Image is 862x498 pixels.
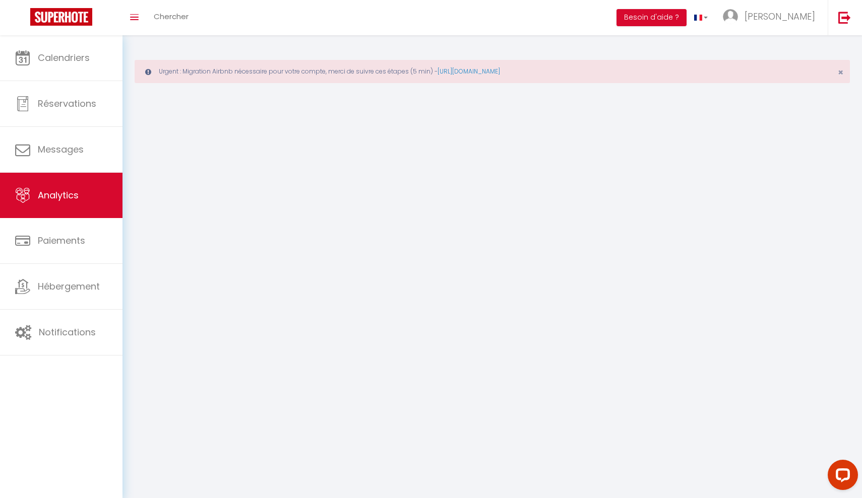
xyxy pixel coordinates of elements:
[820,456,862,498] iframe: LiveChat chat widget
[135,60,850,83] div: Urgent : Migration Airbnb nécessaire pour votre compte, merci de suivre ces étapes (5 min) -
[38,97,96,110] span: Réservations
[154,11,189,22] span: Chercher
[745,10,815,23] span: [PERSON_NAME]
[38,143,84,156] span: Messages
[723,9,738,24] img: ...
[838,66,843,79] span: ×
[438,67,500,76] a: [URL][DOMAIN_NAME]
[617,9,687,26] button: Besoin d'aide ?
[38,280,100,293] span: Hébergement
[838,11,851,24] img: logout
[38,189,79,201] span: Analytics
[39,326,96,338] span: Notifications
[38,51,90,64] span: Calendriers
[38,234,85,247] span: Paiements
[30,8,92,26] img: Super Booking
[838,68,843,77] button: Close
